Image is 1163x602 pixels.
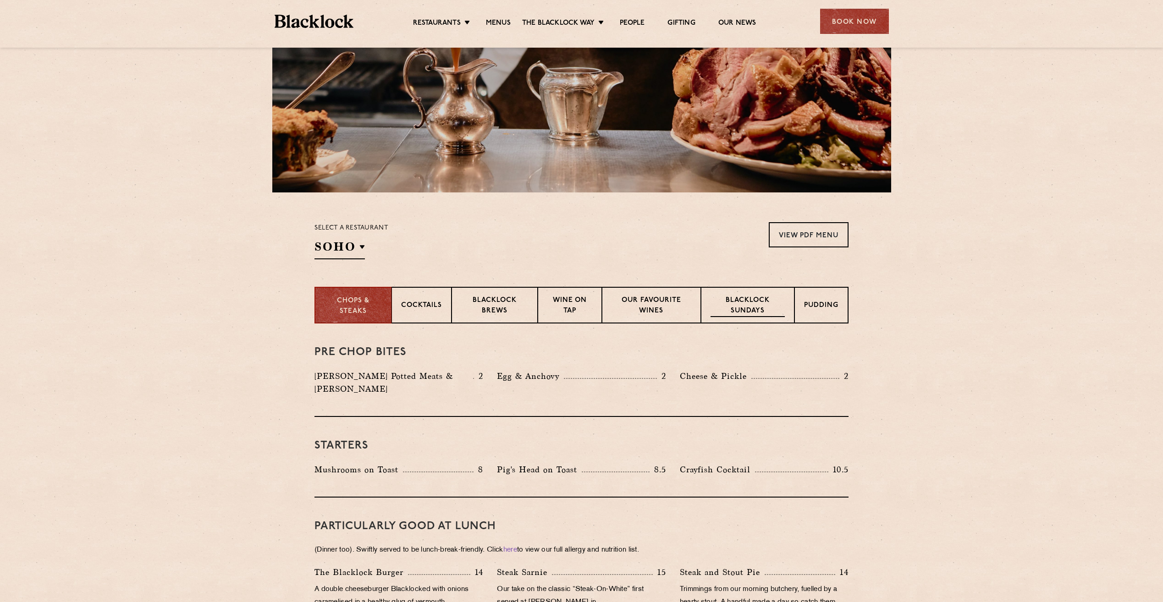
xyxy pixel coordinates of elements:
a: Menus [486,19,511,29]
p: Blacklock Sundays [711,296,785,317]
a: View PDF Menu [769,222,849,247]
p: The Blacklock Burger [314,566,408,579]
p: Egg & Anchovy [497,370,564,383]
p: 14 [835,566,849,578]
p: Blacklock Brews [461,296,528,317]
h3: Pre Chop Bites [314,346,849,358]
p: Wine on Tap [547,296,592,317]
p: 15 [653,566,666,578]
p: Cocktails [401,301,442,312]
p: Steak and Stout Pie [680,566,765,579]
p: 8.5 [650,464,666,476]
a: here [503,547,517,553]
h3: PARTICULARLY GOOD AT LUNCH [314,520,849,532]
p: Cheese & Pickle [680,370,751,383]
p: 2 [839,370,849,382]
a: Restaurants [413,19,461,29]
a: Gifting [667,19,695,29]
h2: SOHO [314,239,365,259]
p: 8 [474,464,483,476]
p: 14 [470,566,484,578]
p: (Dinner too). Swiftly served to be lunch-break-friendly. Click to view our full allergy and nutri... [314,544,849,557]
img: BL_Textured_Logo-footer-cropped.svg [275,15,354,28]
p: [PERSON_NAME] Potted Meats & [PERSON_NAME] [314,370,473,395]
a: People [620,19,645,29]
p: 2 [474,370,483,382]
div: Book Now [820,9,889,34]
p: Chops & Steaks [325,296,382,317]
p: 2 [657,370,666,382]
p: Mushrooms on Toast [314,463,403,476]
p: Pudding [804,301,838,312]
h3: Starters [314,440,849,452]
p: Select a restaurant [314,222,388,234]
p: Crayfish Cocktail [680,463,755,476]
a: The Blacklock Way [522,19,595,29]
p: Our favourite wines [612,296,691,317]
a: Our News [718,19,756,29]
p: Steak Sarnie [497,566,552,579]
p: 10.5 [828,464,849,476]
p: Pig's Head on Toast [497,463,582,476]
